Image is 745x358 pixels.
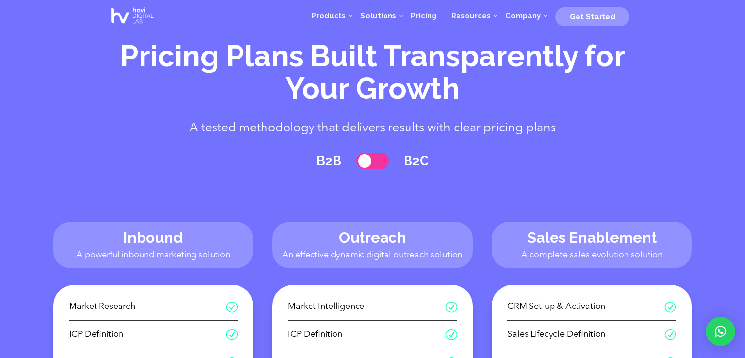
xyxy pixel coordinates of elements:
[316,153,341,168] label: B2B
[288,327,445,342] span: ICP Definition
[411,11,436,20] span: Pricing
[527,229,657,246] span: Sales Enablement
[664,301,676,312] span: R
[69,299,226,314] span: Market Research
[304,1,353,30] a: Products
[282,251,462,259] span: An effective dynamic digital outreach solution
[445,329,457,340] span: R
[451,11,491,20] span: Resources
[404,1,444,30] a: Pricing
[664,329,676,340] span: R
[360,11,396,20] span: Solutions
[507,327,665,342] span: Sales Lifecycle Definition
[505,11,541,20] span: Company
[312,11,346,20] span: Products
[555,8,629,23] a: Get Started
[570,12,615,21] span: Get Started
[76,251,230,259] span: A powerful inbound marketing solution
[123,229,183,246] span: Inbound
[288,299,445,314] span: Market Intelligence
[226,329,238,340] span: R
[507,299,665,314] span: CRM Set-up & Activation
[444,1,498,30] a: Resources
[226,301,238,312] span: R
[498,1,548,30] a: Company
[521,251,663,259] span: A complete sales evolution solution
[404,153,429,168] label: B2C
[339,229,406,246] span: Outreach
[445,301,457,312] span: R
[69,327,226,342] span: ICP Definition
[353,1,404,30] a: Solutions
